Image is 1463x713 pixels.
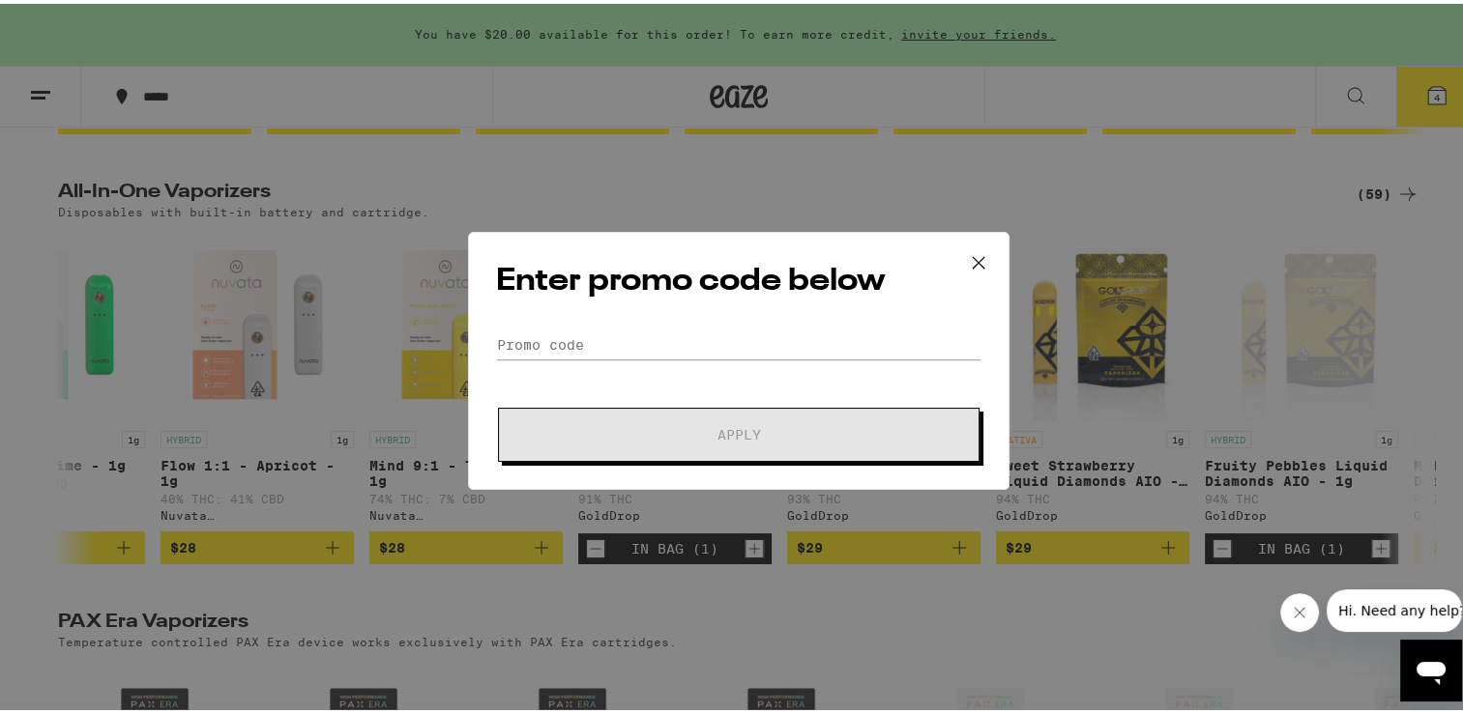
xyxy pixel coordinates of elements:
[1280,589,1319,628] iframe: Close message
[1400,636,1462,698] iframe: Button to launch messaging window
[498,404,980,458] button: Apply
[717,424,761,438] span: Apply
[496,256,981,299] h2: Enter promo code below
[1327,585,1462,628] iframe: Message from company
[496,327,981,356] input: Promo code
[12,14,139,29] span: Hi. Need any help?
